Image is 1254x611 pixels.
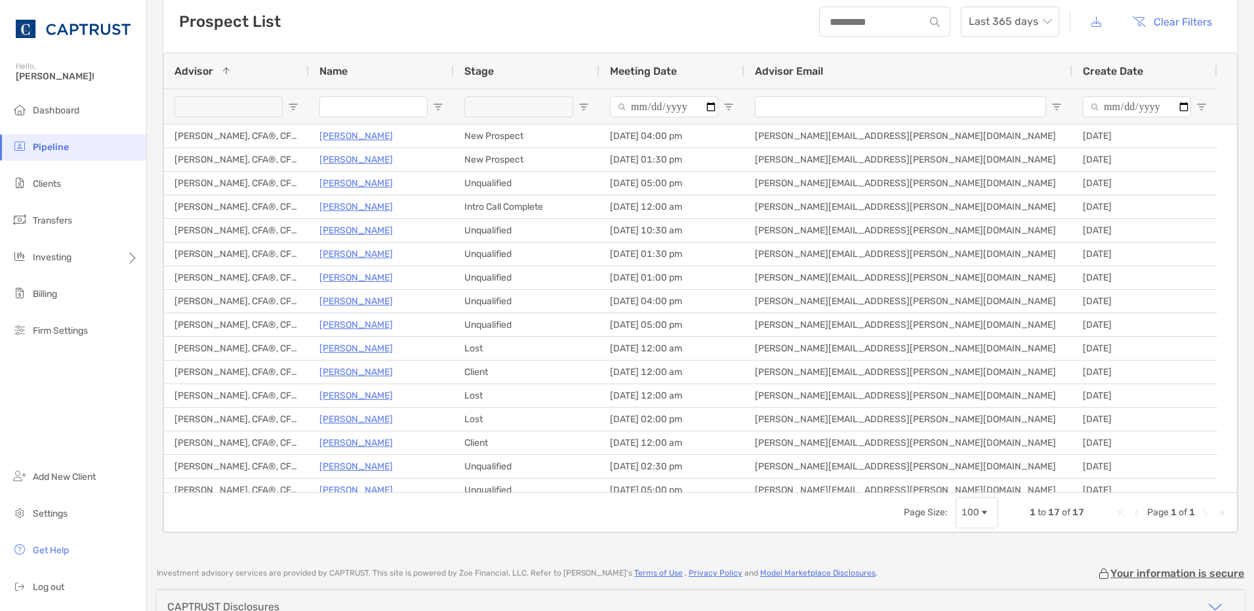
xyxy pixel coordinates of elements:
[164,172,309,195] div: [PERSON_NAME], CFA®, CFP®
[454,219,599,242] div: Unqualified
[744,219,1072,242] div: [PERSON_NAME][EMAIL_ADDRESS][PERSON_NAME][DOMAIN_NAME]
[319,65,348,77] span: Name
[12,175,28,191] img: clients icon
[33,325,88,336] span: Firm Settings
[12,212,28,227] img: transfers icon
[33,142,69,153] span: Pipeline
[164,290,309,313] div: [PERSON_NAME], CFA®, CFP®
[319,293,393,309] a: [PERSON_NAME]
[16,71,138,82] span: [PERSON_NAME]!
[744,313,1072,336] div: [PERSON_NAME][EMAIL_ADDRESS][PERSON_NAME][DOMAIN_NAME]
[1072,479,1217,502] div: [DATE]
[760,568,876,578] a: Model Marketplace Disclosures
[319,317,393,333] a: [PERSON_NAME]
[744,243,1072,266] div: [PERSON_NAME][EMAIL_ADDRESS][PERSON_NAME][DOMAIN_NAME]
[1122,7,1222,36] button: Clear Filters
[12,542,28,557] img: get-help icon
[1072,408,1217,431] div: [DATE]
[599,266,744,289] div: [DATE] 01:00 pm
[744,195,1072,218] div: [PERSON_NAME][EMAIL_ADDRESS][PERSON_NAME][DOMAIN_NAME]
[454,172,599,195] div: Unqualified
[599,243,744,266] div: [DATE] 01:30 pm
[16,5,131,52] img: CAPTRUST Logo
[744,455,1072,478] div: [PERSON_NAME][EMAIL_ADDRESS][PERSON_NAME][DOMAIN_NAME]
[744,125,1072,148] div: [PERSON_NAME][EMAIL_ADDRESS][PERSON_NAME][DOMAIN_NAME]
[319,96,428,117] input: Name Filter Input
[610,96,718,117] input: Meeting Date Filter Input
[454,431,599,454] div: Client
[319,458,393,475] a: [PERSON_NAME]
[164,361,309,384] div: [PERSON_NAME], CFA®, CFP®
[1038,507,1046,518] span: to
[1072,172,1217,195] div: [DATE]
[1072,266,1217,289] div: [DATE]
[1072,337,1217,360] div: [DATE]
[1179,507,1187,518] span: of
[744,290,1072,313] div: [PERSON_NAME][EMAIL_ADDRESS][PERSON_NAME][DOMAIN_NAME]
[1072,290,1217,313] div: [DATE]
[599,479,744,502] div: [DATE] 05:00 pm
[454,384,599,407] div: Lost
[1072,219,1217,242] div: [DATE]
[179,12,281,31] h3: Prospect List
[744,172,1072,195] div: [PERSON_NAME][EMAIL_ADDRESS][PERSON_NAME][DOMAIN_NAME]
[12,322,28,338] img: firm-settings icon
[12,138,28,154] img: pipeline icon
[1171,507,1177,518] span: 1
[454,313,599,336] div: Unqualified
[1083,96,1191,117] input: Create Date Filter Input
[164,313,309,336] div: [PERSON_NAME], CFA®, CFP®
[319,340,393,357] p: [PERSON_NAME]
[1072,431,1217,454] div: [DATE]
[1072,125,1217,148] div: [DATE]
[1072,313,1217,336] div: [DATE]
[319,435,393,451] p: [PERSON_NAME]
[164,195,309,218] div: [PERSON_NAME], CFA®, CFP®
[599,408,744,431] div: [DATE] 02:00 pm
[1072,455,1217,478] div: [DATE]
[610,65,677,77] span: Meeting Date
[1062,507,1070,518] span: of
[930,17,940,27] img: input icon
[319,128,393,144] a: [PERSON_NAME]
[174,65,213,77] span: Advisor
[744,479,1072,502] div: [PERSON_NAME][EMAIL_ADDRESS][PERSON_NAME][DOMAIN_NAME]
[319,175,393,191] p: [PERSON_NAME]
[599,290,744,313] div: [DATE] 04:00 pm
[319,387,393,404] a: [PERSON_NAME]
[1072,195,1217,218] div: [DATE]
[969,7,1051,36] span: Last 365 days
[319,199,393,215] a: [PERSON_NAME]
[33,545,69,556] span: Get Help
[164,266,309,289] div: [PERSON_NAME], CFA®, CFP®
[454,125,599,148] div: New Prospect
[1216,507,1226,518] div: Last Page
[319,269,393,286] a: [PERSON_NAME]
[164,337,309,360] div: [PERSON_NAME], CFA®, CFP®
[288,102,298,112] button: Open Filter Menu
[454,361,599,384] div: Client
[319,482,393,498] p: [PERSON_NAME]
[1083,65,1143,77] span: Create Date
[599,172,744,195] div: [DATE] 05:00 pm
[599,431,744,454] div: [DATE] 12:00 am
[464,65,494,77] span: Stage
[1147,507,1169,518] span: Page
[723,102,734,112] button: Open Filter Menu
[1048,507,1060,518] span: 17
[744,361,1072,384] div: [PERSON_NAME][EMAIL_ADDRESS][PERSON_NAME][DOMAIN_NAME]
[744,148,1072,171] div: [PERSON_NAME][EMAIL_ADDRESS][PERSON_NAME][DOMAIN_NAME]
[956,497,998,528] div: Page Size
[164,408,309,431] div: [PERSON_NAME], CFA®, CFP®
[904,507,948,518] div: Page Size:
[164,455,309,478] div: [PERSON_NAME], CFA®, CFP®
[599,195,744,218] div: [DATE] 12:00 am
[319,411,393,427] a: [PERSON_NAME]
[33,215,72,226] span: Transfers
[454,266,599,289] div: Unqualified
[1072,148,1217,171] div: [DATE]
